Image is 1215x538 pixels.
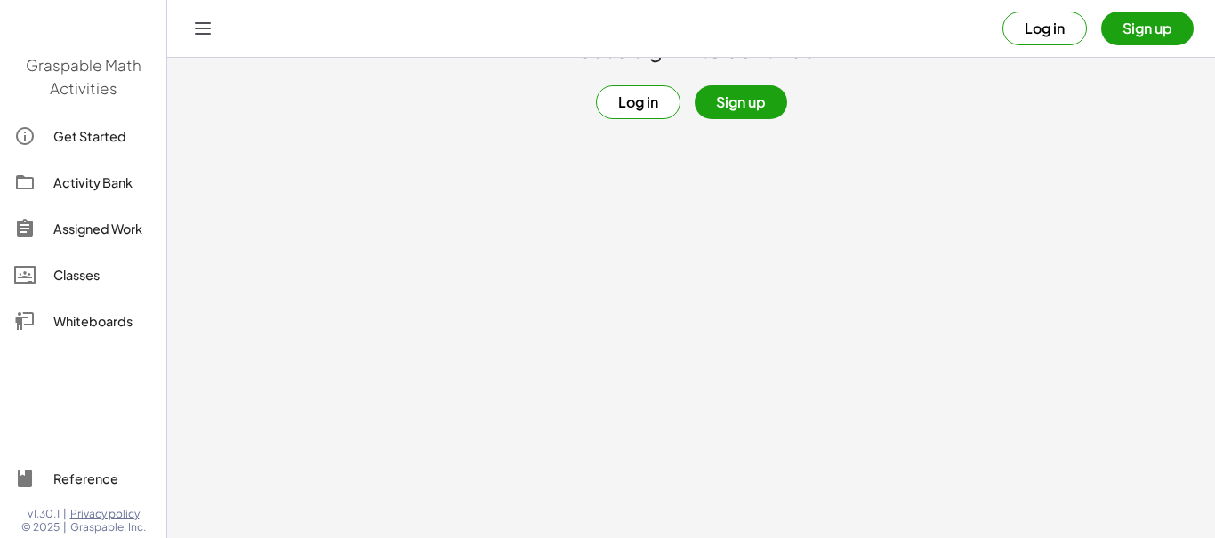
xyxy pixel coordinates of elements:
[596,85,680,119] button: Log in
[26,55,141,98] span: Graspable Math Activities
[53,172,152,193] div: Activity Bank
[53,468,152,489] div: Reference
[70,520,146,534] span: Graspable, Inc.
[63,520,67,534] span: |
[53,218,152,239] div: Assigned Work
[7,161,159,204] a: Activity Bank
[7,457,159,500] a: Reference
[7,253,159,296] a: Classes
[189,14,217,43] button: Toggle navigation
[7,300,159,342] a: Whiteboards
[7,115,159,157] a: Get Started
[53,125,152,147] div: Get Started
[53,310,152,332] div: Whiteboards
[1002,12,1087,45] button: Log in
[53,264,152,285] div: Classes
[21,520,60,534] span: © 2025
[7,207,159,250] a: Assigned Work
[63,507,67,521] span: |
[695,85,787,119] button: Sign up
[70,507,146,521] a: Privacy policy
[1101,12,1194,45] button: Sign up
[28,507,60,521] span: v1.30.1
